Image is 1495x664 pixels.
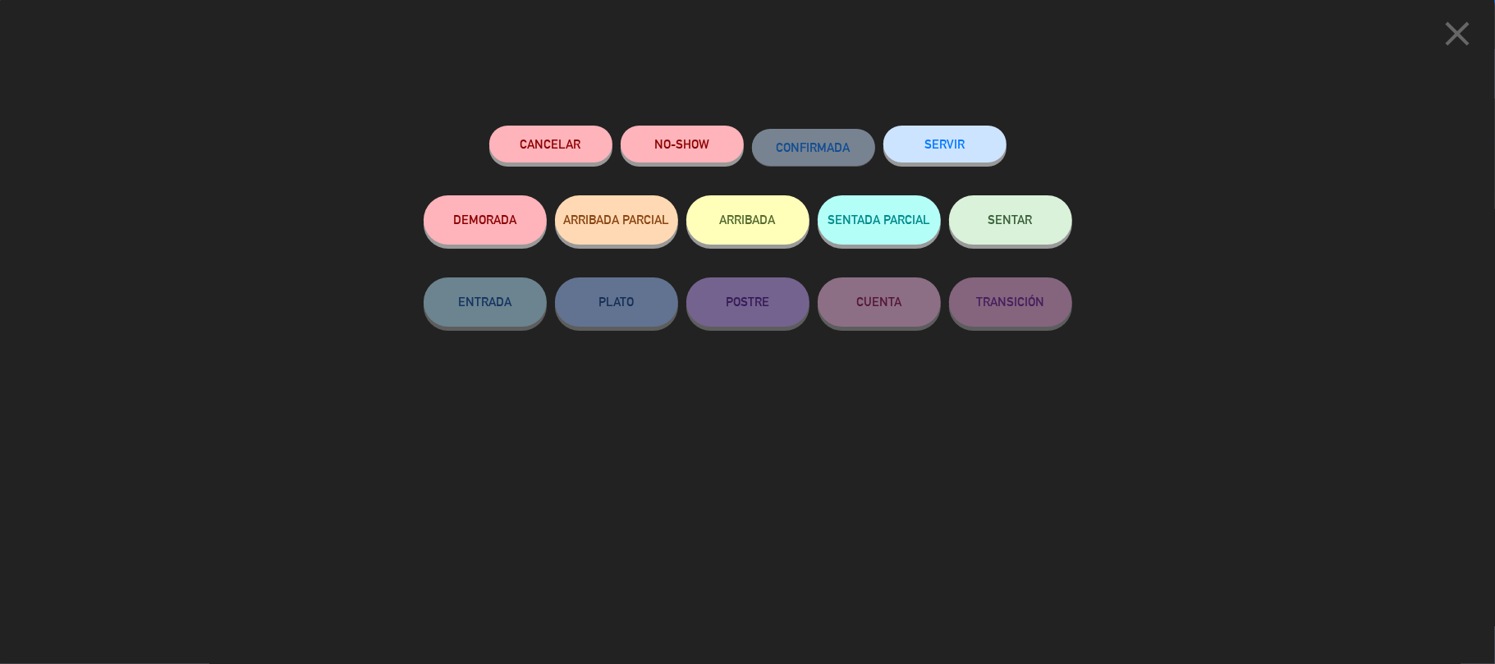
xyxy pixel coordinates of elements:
[555,195,678,245] button: ARRIBADA PARCIAL
[777,140,851,154] span: CONFIRMADA
[1432,12,1483,61] button: close
[988,213,1033,227] span: SENTAR
[818,195,941,245] button: SENTADA PARCIAL
[555,277,678,327] button: PLATO
[686,277,809,327] button: POSTRE
[563,213,669,227] span: ARRIBADA PARCIAL
[686,195,809,245] button: ARRIBADA
[424,195,547,245] button: DEMORADA
[818,277,941,327] button: CUENTA
[752,129,875,166] button: CONFIRMADA
[621,126,744,163] button: NO-SHOW
[424,277,547,327] button: ENTRADA
[1437,13,1478,54] i: close
[883,126,1007,163] button: SERVIR
[949,277,1072,327] button: TRANSICIÓN
[949,195,1072,245] button: SENTAR
[489,126,612,163] button: Cancelar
